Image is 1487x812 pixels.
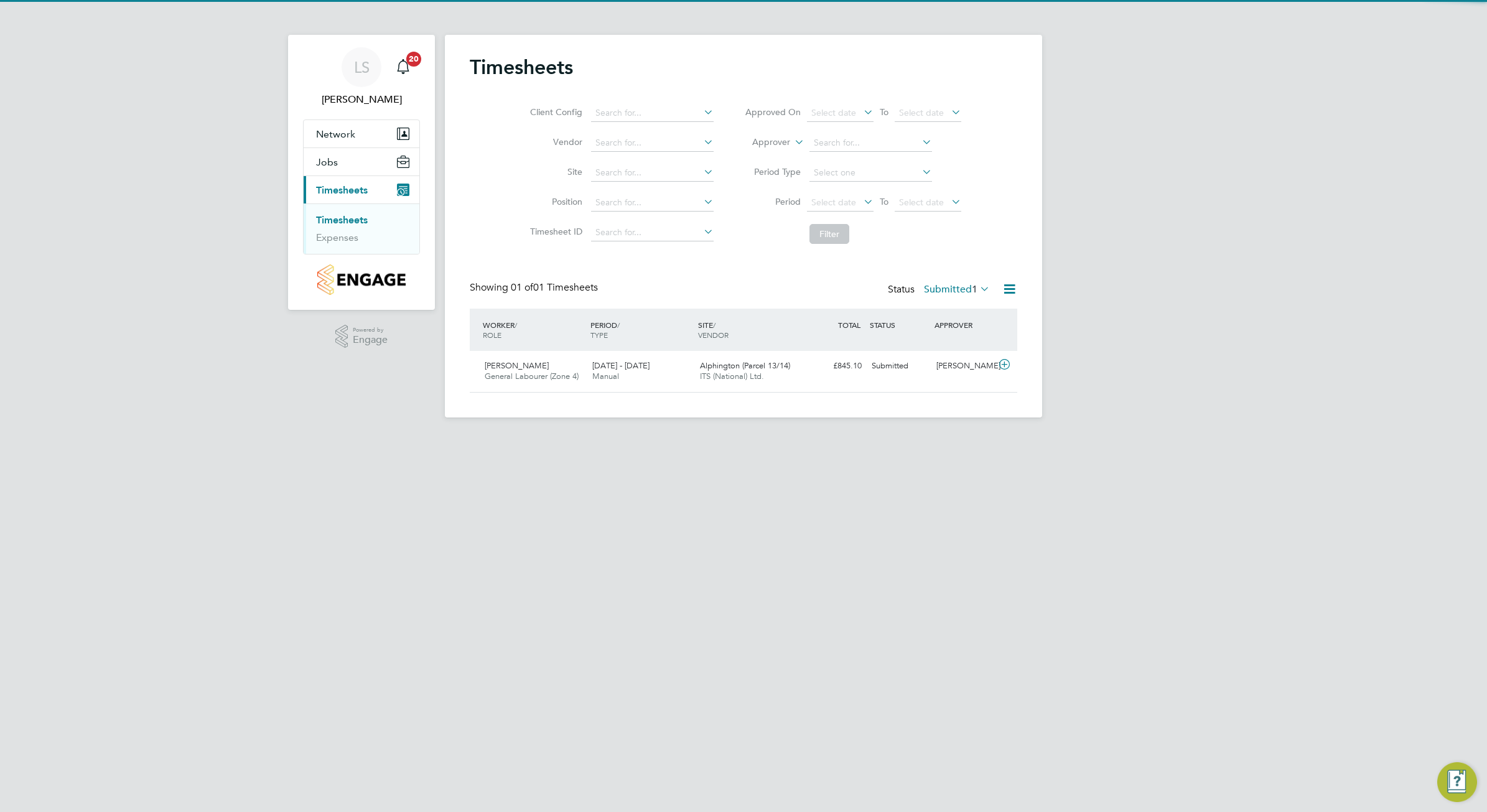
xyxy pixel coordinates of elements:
a: Powered byEngage [335,325,388,348]
div: Showing [470,281,600,294]
span: [DATE] - [DATE] [592,360,650,371]
span: Select date [811,107,856,118]
input: Search for... [591,134,714,152]
button: Filter [809,224,849,244]
span: VENDOR [698,330,729,340]
input: Select one [809,164,932,182]
span: Engage [353,335,388,345]
img: countryside-properties-logo-retina.png [317,264,405,295]
span: ROLE [483,330,501,340]
span: 20 [406,52,421,67]
div: Status [888,281,992,299]
label: Site [526,166,582,177]
label: Approver [734,136,790,149]
span: LS [354,59,370,75]
label: Submitted [924,283,990,296]
button: Jobs [304,148,419,175]
input: Search for... [591,194,714,212]
input: Search for... [591,224,714,241]
input: Search for... [591,105,714,122]
div: Timesheets [304,203,419,254]
span: To [876,104,892,120]
span: [PERSON_NAME] [485,360,549,371]
span: 01 Timesheets [511,281,598,294]
span: Powered by [353,325,388,335]
span: / [617,320,620,330]
nav: Main navigation [288,35,435,310]
div: STATUS [867,314,931,336]
span: 1 [972,283,977,296]
span: Network [316,128,355,140]
button: Network [304,120,419,147]
span: Manual [592,371,619,381]
span: Timesheets [316,184,368,196]
span: Levi Sullivan [303,92,420,107]
input: Search for... [809,134,932,152]
a: 20 [391,47,416,87]
span: TYPE [590,330,608,340]
div: APPROVER [931,314,996,336]
span: TOTAL [838,320,860,330]
h2: Timesheets [470,55,573,80]
a: Expenses [316,231,358,243]
a: LS[PERSON_NAME] [303,47,420,107]
span: ITS (National) Ltd. [700,371,764,381]
div: SITE [695,314,803,346]
div: Submitted [867,356,931,376]
span: To [876,194,892,210]
span: General Labourer (Zone 4) [485,371,579,381]
div: [PERSON_NAME] [931,356,996,376]
span: / [713,320,716,330]
span: Select date [811,197,856,208]
label: Position [526,196,582,207]
span: Jobs [316,156,338,168]
div: WORKER [480,314,587,346]
div: PERIOD [587,314,695,346]
label: Timesheet ID [526,226,582,237]
span: / [515,320,517,330]
input: Search for... [591,164,714,182]
label: Approved On [745,106,801,118]
label: Period [745,196,801,207]
span: 01 of [511,281,533,294]
button: Engage Resource Center [1437,762,1477,802]
span: Alphington (Parcel 13/14) [700,360,790,371]
label: Period Type [745,166,801,177]
label: Client Config [526,106,582,118]
span: Select date [899,197,944,208]
div: £845.10 [802,356,867,376]
a: Timesheets [316,214,368,226]
span: Select date [899,107,944,118]
label: Vendor [526,136,582,147]
a: Go to home page [303,264,420,295]
button: Timesheets [304,176,419,203]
